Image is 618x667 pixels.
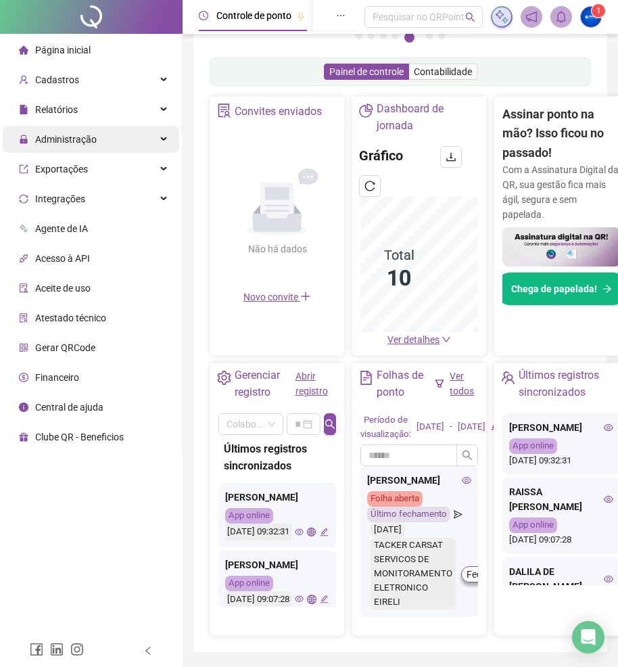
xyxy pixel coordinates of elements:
[19,373,28,382] span: dollar
[450,420,452,434] div: -
[307,595,316,603] span: global
[501,371,515,385] span: team
[19,313,28,323] span: solution
[465,12,475,22] span: search
[35,283,91,294] span: Aceite de uso
[19,254,28,263] span: api
[235,100,322,123] div: Convites enviados
[525,11,538,23] span: notification
[367,507,450,522] div: Último fechamento
[359,371,373,385] span: file-text
[450,371,474,396] a: Ver todos
[438,32,445,39] button: 7
[224,440,331,474] div: Últimos registros sincronizados
[572,621,604,653] div: Open Intercom Messenger
[35,432,124,442] span: Clube QR - Beneficios
[336,11,346,20] span: ellipsis
[404,32,414,43] button: 5
[225,508,273,524] div: App online
[35,193,85,204] span: Integrações
[364,181,375,191] span: reload
[494,9,509,24] img: sparkle-icon.fc2bf0ac1784a2077858766a79e2daf3.svg
[35,223,88,234] span: Agente de IA
[377,100,479,134] div: Dashboard de jornada
[30,643,43,656] span: facebook
[360,413,411,442] div: Período de visualização:
[35,45,91,55] span: Página inicial
[35,313,106,323] span: Atestado técnico
[377,367,435,400] div: Folhas de ponto
[19,164,28,174] span: export
[243,292,311,302] span: Novo convite
[35,104,78,115] span: Relatórios
[19,343,28,352] span: qrcode
[367,491,423,507] div: Folha aberta
[19,75,28,85] span: user-add
[371,538,456,610] div: TACKER CARSAT SERVICOS DE MONITORAMENTO ELETRONICO EIRELI
[225,524,291,540] div: [DATE] 09:32:31
[462,476,471,485] span: eye
[511,281,597,296] span: Chega de papelada!
[442,335,451,344] span: down
[604,574,613,584] span: eye
[70,643,84,656] span: instagram
[604,423,613,432] span: eye
[35,253,90,264] span: Acesso à API
[467,567,519,582] span: Fechar folha
[35,402,103,413] span: Central de ajuda
[19,194,28,204] span: sync
[446,152,456,162] span: download
[199,11,208,20] span: clock-circle
[217,103,231,118] span: solution
[297,12,305,20] span: pushpin
[581,7,601,27] img: 52457
[35,164,88,175] span: Exportações
[359,146,403,165] h4: Gráfico
[19,432,28,442] span: gift
[300,291,311,302] span: plus
[596,6,601,16] span: 1
[509,438,557,454] div: App online
[414,66,472,77] span: Contabilidade
[19,105,28,114] span: file
[509,420,613,435] div: [PERSON_NAME]
[225,490,329,505] div: [PERSON_NAME]
[35,372,79,383] span: Financeiro
[225,591,291,608] div: [DATE] 09:07:28
[143,646,153,655] span: left
[35,74,79,85] span: Cadastros
[356,32,362,39] button: 1
[435,379,444,388] span: filter
[462,450,473,461] span: search
[295,371,328,396] a: Abrir registro
[555,11,567,23] span: bell
[320,528,329,536] span: edit
[224,241,331,256] div: Não há dados
[50,643,64,656] span: linkedin
[509,438,613,468] div: [DATE] 09:32:31
[307,528,316,536] span: global
[592,4,605,18] sup: Atualize o seu contato no menu Meus Dados
[367,473,471,488] div: [PERSON_NAME]
[371,522,405,538] div: [DATE]
[461,566,525,582] button: Fechar folha
[325,419,335,430] span: search
[35,342,95,353] span: Gerar QRCode
[19,402,28,412] span: info-circle
[235,367,295,400] div: Gerenciar registro
[426,32,433,39] button: 6
[295,528,304,536] span: eye
[458,420,485,434] div: [DATE]
[368,32,375,39] button: 2
[320,595,329,603] span: edit
[216,10,291,21] span: Controle de ponto
[217,371,231,385] span: setting
[19,283,28,293] span: audit
[35,134,97,145] span: Administração
[380,32,387,39] button: 3
[387,334,439,345] span: Ver detalhes
[509,564,613,594] div: DALILA DE [PERSON_NAME]
[19,45,28,55] span: home
[509,517,613,547] div: [DATE] 09:07:28
[19,135,28,144] span: lock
